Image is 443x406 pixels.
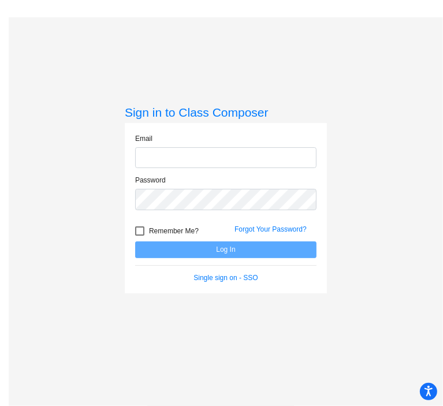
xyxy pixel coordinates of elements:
a: Single sign on - SSO [193,274,258,282]
a: Forgot Your Password? [234,225,307,233]
span: Remember Me? [149,224,199,238]
h3: Sign in to Class Composer [125,105,327,120]
label: Email [135,133,152,144]
label: Password [135,175,166,185]
button: Log In [135,241,317,258]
